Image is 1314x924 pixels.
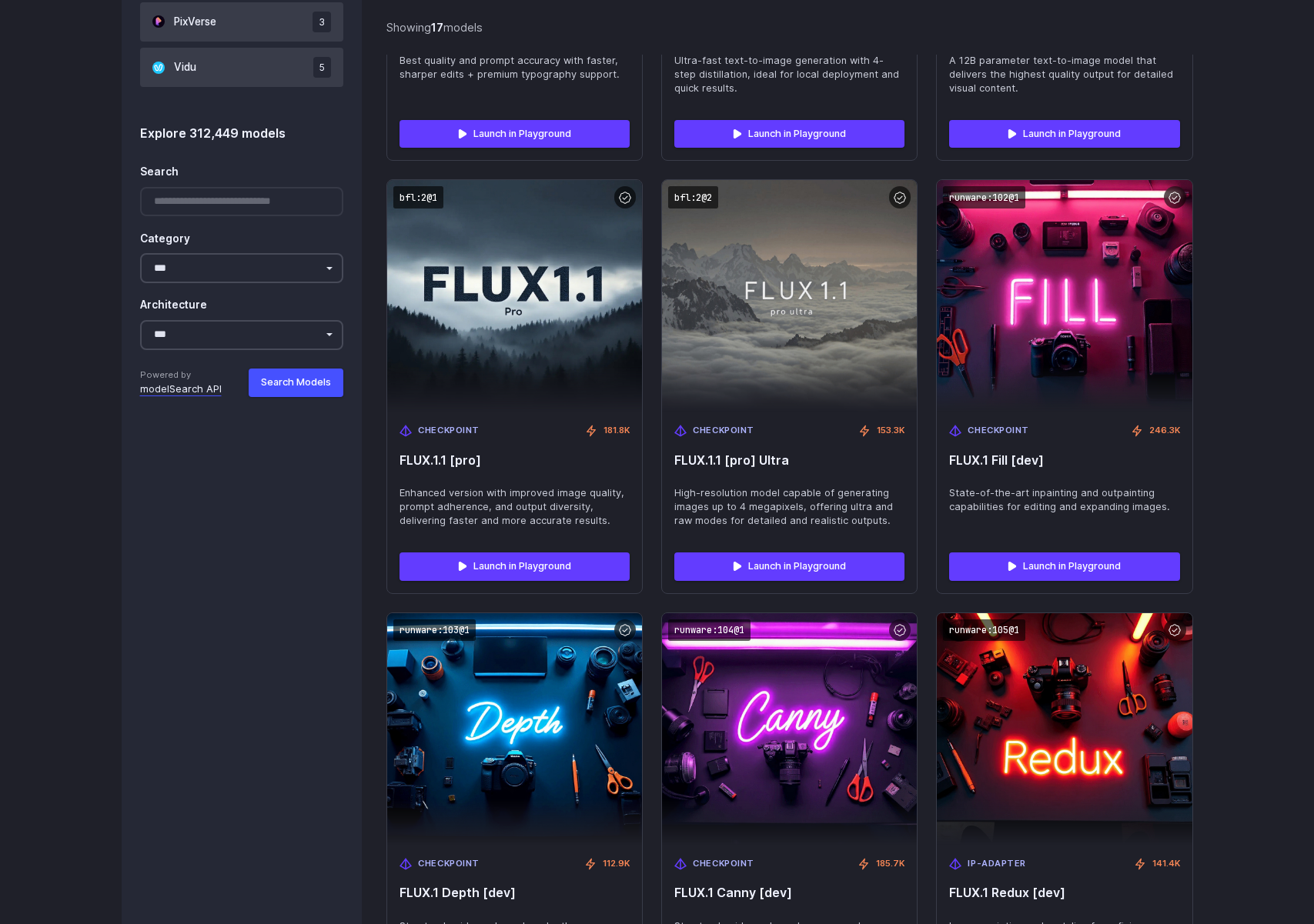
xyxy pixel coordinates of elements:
span: IP-Adapter [968,857,1026,871]
img: FLUX.1 Canny [dev] [662,613,917,845]
img: FLUX.1 Fill [dev] [937,180,1192,412]
strong: 17 [431,21,443,34]
img: FLUX.1 Redux [dev] [937,613,1192,845]
button: Search Models [249,369,343,396]
code: bfl:2@1 [393,186,443,208]
code: bfl:2@2 [668,186,718,208]
span: FLUX.1.1 [pro] Ultra [674,453,904,468]
span: FLUX.1 Depth [dev] [400,886,630,900]
div: Showing models [386,18,483,36]
span: 141.4K [1152,857,1180,871]
span: 3 [313,12,331,32]
span: 246.3K [1149,424,1180,438]
span: Vidu [174,59,196,76]
a: Launch in Playground [400,552,630,580]
span: State-of-the-art inpainting and outpainting capabilities for editing and expanding images. [949,486,1179,514]
div: Explore 312,449 models [140,124,344,144]
span: FLUX.1 Canny [dev] [674,886,904,900]
span: 153.3K [877,424,904,438]
a: Launch in Playground [949,120,1179,148]
a: Launch in Playground [674,120,904,148]
select: Architecture [140,320,344,350]
a: Launch in Playground [674,552,904,580]
span: PixVerse [174,14,216,31]
span: Checkpoint [418,424,480,438]
img: FLUX.1.1 [pro] [387,180,642,412]
img: FLUX.1.1 [pro] Ultra [662,180,917,412]
select: Category [140,253,344,283]
span: A 12B parameter text-to-image model that delivers the highest quality output for detailed visual ... [949,54,1179,95]
label: Search [140,164,179,181]
span: 5 [313,57,331,78]
span: Best quality and prompt accuracy with faster, sharper edits + premium typography support. [400,54,630,82]
a: modelSearch API [140,382,222,397]
a: Launch in Playground [949,552,1179,580]
button: Vidu 5 [140,48,344,87]
button: PixVerse 3 [140,2,344,42]
img: FLUX.1 Depth [dev] [387,613,642,845]
code: runware:105@1 [943,619,1025,642]
span: Checkpoint [968,424,1029,438]
span: Enhanced version with improved image quality, prompt adherence, and output diversity, delivering ... [400,486,630,528]
span: Ultra-fast text-to-image generation with 4-step distillation, ideal for local deployment and quic... [674,54,904,95]
label: Category [140,231,190,248]
span: 112.9K [603,857,630,871]
span: High-resolution model capable of generating images up to 4 megapixels, offering ultra and raw mod... [674,486,904,528]
span: FLUX.1 Fill [dev] [949,453,1179,468]
a: Launch in Playground [400,120,630,148]
span: FLUX.1 Redux [dev] [949,886,1179,900]
span: Checkpoint [693,424,754,438]
span: FLUX.1.1 [pro] [400,453,630,468]
code: runware:104@1 [668,619,751,642]
span: 181.8K [604,424,630,438]
code: runware:103@1 [393,619,476,642]
code: runware:102@1 [943,186,1025,208]
span: Checkpoint [418,857,480,871]
label: Architecture [140,297,207,314]
span: 185.7K [876,857,904,871]
span: Powered by [140,369,222,382]
span: Checkpoint [693,857,754,871]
